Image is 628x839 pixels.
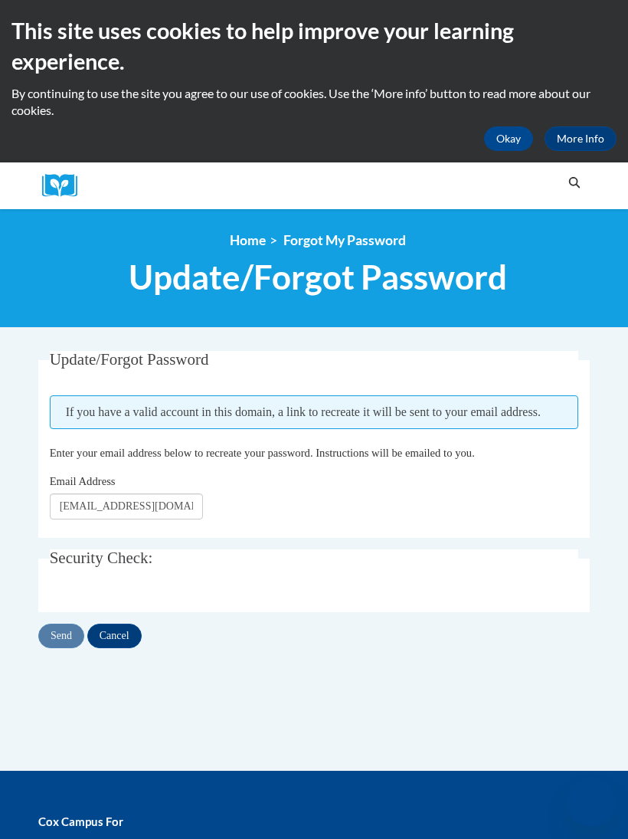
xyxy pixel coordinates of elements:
span: Email Address [50,475,116,487]
button: Search [563,174,586,192]
h2: This site uses cookies to help improve your learning experience. [11,15,617,77]
span: Forgot My Password [283,232,406,248]
b: Cox Campus For [38,814,123,828]
a: Home [230,232,266,248]
span: Update/Forgot Password [129,257,507,297]
span: Enter your email address below to recreate your password. Instructions will be emailed to you. [50,447,475,459]
button: Okay [484,126,533,151]
span: Update/Forgot Password [50,350,209,369]
a: Cox Campus [42,174,88,198]
img: Logo brand [42,174,88,198]
span: Security Check: [50,549,153,567]
input: Email [50,493,203,519]
p: By continuing to use the site you agree to our use of cookies. Use the ‘More info’ button to read... [11,85,617,119]
iframe: Button to launch messaging window [567,778,616,827]
span: If you have a valid account in this domain, a link to recreate it will be sent to your email addr... [50,395,579,429]
input: Cancel [87,624,142,648]
a: More Info [545,126,617,151]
